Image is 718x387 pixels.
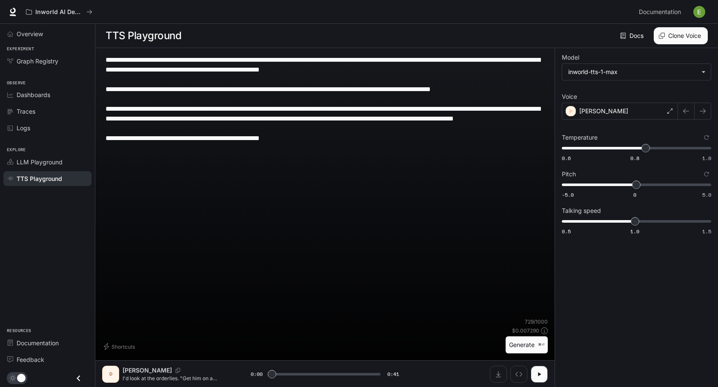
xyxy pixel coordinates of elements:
span: Traces [17,107,35,116]
a: LLM Playground [3,155,92,169]
span: Overview [17,29,43,38]
span: 0.5 [562,228,571,235]
button: Generate⌘⏎ [506,336,548,354]
div: D [104,367,117,381]
a: Docs [618,27,647,44]
span: 1.0 [702,155,711,162]
a: Dashboards [3,87,92,102]
a: Documentation [635,3,687,20]
p: 729 / 1000 [525,318,548,325]
span: 5.0 [702,191,711,198]
button: User avatar [691,3,708,20]
span: 0:00 [251,370,263,378]
span: 0.8 [630,155,639,162]
a: Documentation [3,335,92,350]
a: Graph Registry [3,54,92,69]
button: Reset to default [702,133,711,142]
div: inworld-tts-1-max [568,68,697,76]
h1: TTS Playground [106,27,181,44]
span: Documentation [17,338,59,347]
p: ⌘⏎ [538,342,544,347]
span: 1.0 [630,228,639,235]
img: User avatar [693,6,705,18]
div: inworld-tts-1-max [562,64,711,80]
span: 0 [633,191,636,198]
p: Inworld AI Demos [35,9,83,16]
p: Temperature [562,135,598,140]
button: Copy Voice ID [172,368,184,373]
button: Download audio [490,366,507,383]
p: [PERSON_NAME] [579,107,628,115]
p: Model [562,54,579,60]
span: Graph Registry [17,57,58,66]
button: Clone Voice [654,27,708,44]
p: Pitch [562,171,576,177]
p: Voice [562,94,577,100]
button: Shortcuts [102,340,138,353]
span: Documentation [639,7,681,17]
button: Reset to default [702,169,711,179]
p: I'd look at the orderlies. "Get him on a [PERSON_NAME] and into an empty ER trauma bay. Strap him... [123,375,230,382]
span: Logs [17,123,30,132]
span: 0:41 [387,370,399,378]
a: TTS Playground [3,171,92,186]
button: All workspaces [22,3,96,20]
p: [PERSON_NAME] [123,366,172,375]
button: Close drawer [69,370,88,387]
a: Traces [3,104,92,119]
p: $ 0.007290 [512,327,539,334]
span: 1.5 [702,228,711,235]
a: Feedback [3,352,92,367]
p: Talking speed [562,208,601,214]
span: 0.6 [562,155,571,162]
span: Dark mode toggle [17,373,26,382]
a: Logs [3,120,92,135]
span: LLM Playground [17,158,63,166]
span: Dashboards [17,90,50,99]
span: TTS Playground [17,174,62,183]
span: Feedback [17,355,44,364]
a: Overview [3,26,92,41]
button: Inspect [510,366,527,383]
span: -5.0 [562,191,574,198]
